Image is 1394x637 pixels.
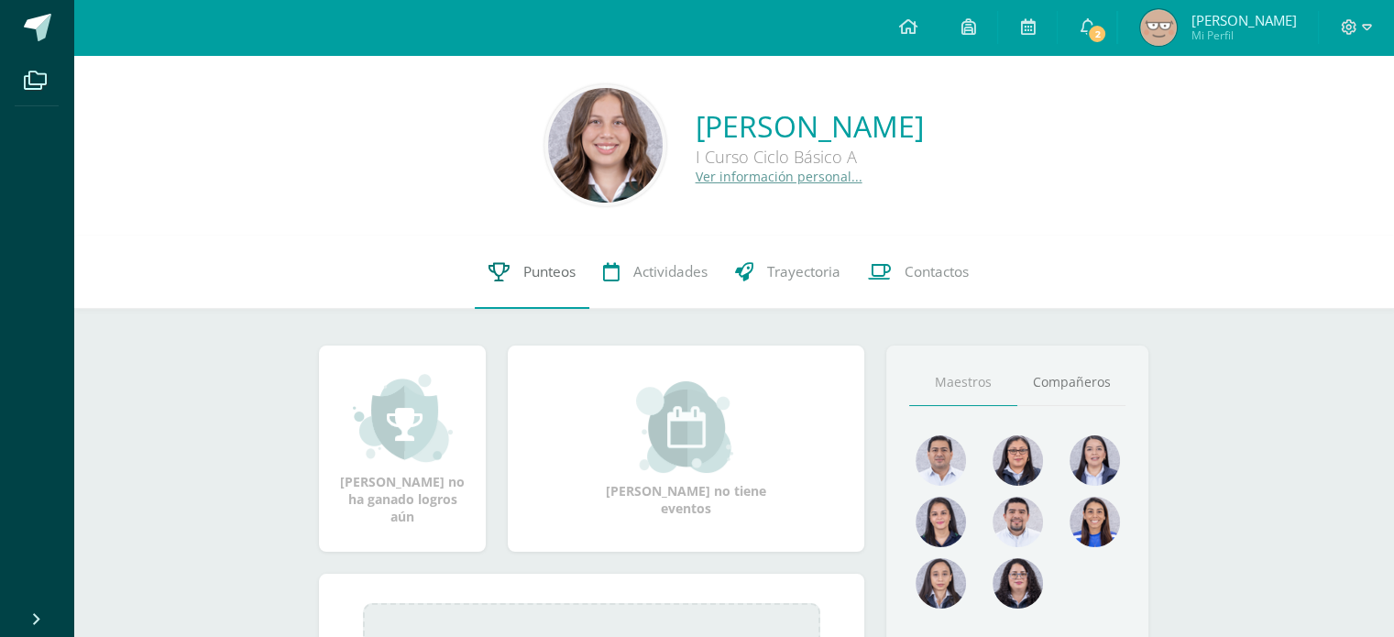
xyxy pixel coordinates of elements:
img: 9558dc197a1395bf0f918453002107e5.png [993,435,1043,486]
span: Punteos [523,262,576,281]
img: achievement_small.png [353,372,453,464]
span: 2 [1087,24,1107,44]
a: Actividades [589,236,721,309]
a: Ver información personal... [696,168,862,185]
span: Trayectoria [767,262,840,281]
span: Mi Perfil [1191,27,1296,43]
img: fbd0921690f413b61be43a6393b0cf33.png [548,88,663,203]
a: [PERSON_NAME] [696,106,924,146]
a: Trayectoria [721,236,854,309]
span: Contactos [905,262,969,281]
img: 9a0812c6f881ddad7942b4244ed4a083.png [916,435,966,486]
img: a5c04a697988ad129bdf05b8f922df21.png [1070,497,1120,547]
a: Contactos [854,236,982,309]
img: d792aa8378611bc2176bef7acb84e6b1.png [1070,435,1120,486]
a: Compañeros [1017,359,1125,406]
img: f2c936a4954bcb266aca92a8720a3b9f.png [993,497,1043,547]
img: a05d777590e8638d560af1353811e311.png [993,558,1043,609]
div: [PERSON_NAME] no tiene eventos [595,381,778,517]
span: [PERSON_NAME] [1191,11,1296,29]
a: Maestros [909,359,1017,406]
img: 522dc90edefdd00265ec7718d30b3fcb.png [916,558,966,609]
img: 6bc5668d4199ea03c0854e21131151f7.png [916,497,966,547]
img: 21b300191b0ea1a6c6b5d9373095fc38.png [1140,9,1177,46]
a: Punteos [475,236,589,309]
img: event_small.png [636,381,736,473]
div: [PERSON_NAME] no ha ganado logros aún [337,372,467,525]
span: Actividades [633,262,708,281]
div: I Curso Ciclo Básico A [696,146,924,168]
